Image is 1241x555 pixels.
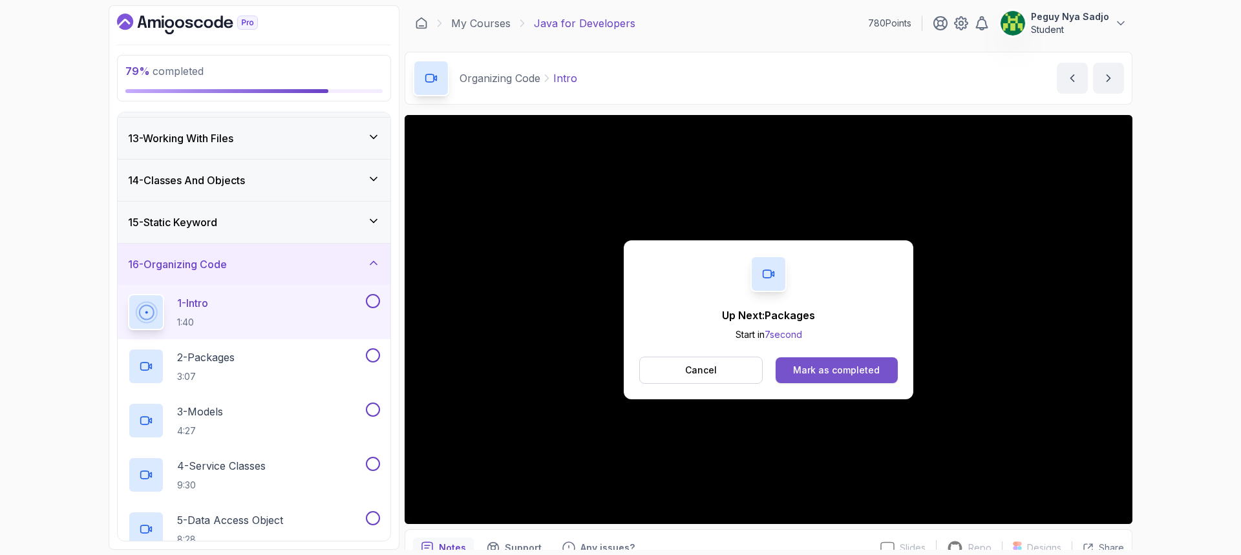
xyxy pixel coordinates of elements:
p: 1:40 [177,316,208,329]
p: Notes [439,541,466,554]
button: user profile imagePeguy Nya SadjoStudent [1000,10,1127,36]
button: 15-Static Keyword [118,202,390,243]
p: Repo [968,541,992,554]
p: 8:28 [177,533,283,546]
p: 3 - Models [177,404,223,419]
a: Dashboard [415,17,428,30]
p: 5 - Data Access Object [177,512,283,528]
p: 2 - Packages [177,350,235,365]
p: Slides [900,541,926,554]
button: 4-Service Classes9:30 [128,457,380,493]
h3: 16 - Organizing Code [128,257,227,272]
a: My Courses [451,16,511,31]
p: 3:07 [177,370,235,383]
button: Mark as completed [776,357,898,383]
p: Start in [722,328,815,341]
button: 1-Intro1:40 [128,294,380,330]
button: Share [1072,541,1124,554]
p: Peguy Nya Sadjo [1031,10,1109,23]
button: Cancel [639,357,763,384]
span: 7 second [765,329,802,340]
p: Any issues? [580,541,635,554]
button: 16-Organizing Code [118,244,390,285]
p: Designs [1027,541,1061,554]
p: Student [1031,23,1109,36]
p: Support [505,541,542,554]
button: 3-Models4:27 [128,403,380,439]
p: Java for Developers [534,16,635,31]
h3: 13 - Working With Files [128,131,233,146]
h3: 15 - Static Keyword [128,215,217,230]
p: 9:30 [177,479,266,492]
p: Share [1099,541,1124,554]
iframe: 1 - Intro [405,115,1132,524]
img: user profile image [1001,11,1025,36]
div: Mark as completed [793,364,880,377]
p: Intro [553,70,577,86]
p: Up Next: Packages [722,308,815,323]
button: 2-Packages3:07 [128,348,380,384]
button: 13-Working With Files [118,118,390,159]
span: completed [125,65,204,78]
p: 780 Points [868,17,911,30]
a: Dashboard [117,14,288,34]
button: previous content [1057,63,1088,94]
p: 4 - Service Classes [177,458,266,474]
button: 5-Data Access Object8:28 [128,511,380,547]
p: 4:27 [177,424,223,437]
button: 14-Classes And Objects [118,160,390,201]
p: Cancel [685,364,717,377]
button: next content [1093,63,1124,94]
h3: 14 - Classes And Objects [128,173,245,188]
p: 1 - Intro [177,295,208,311]
p: Organizing Code [460,70,540,86]
span: 79 % [125,65,150,78]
